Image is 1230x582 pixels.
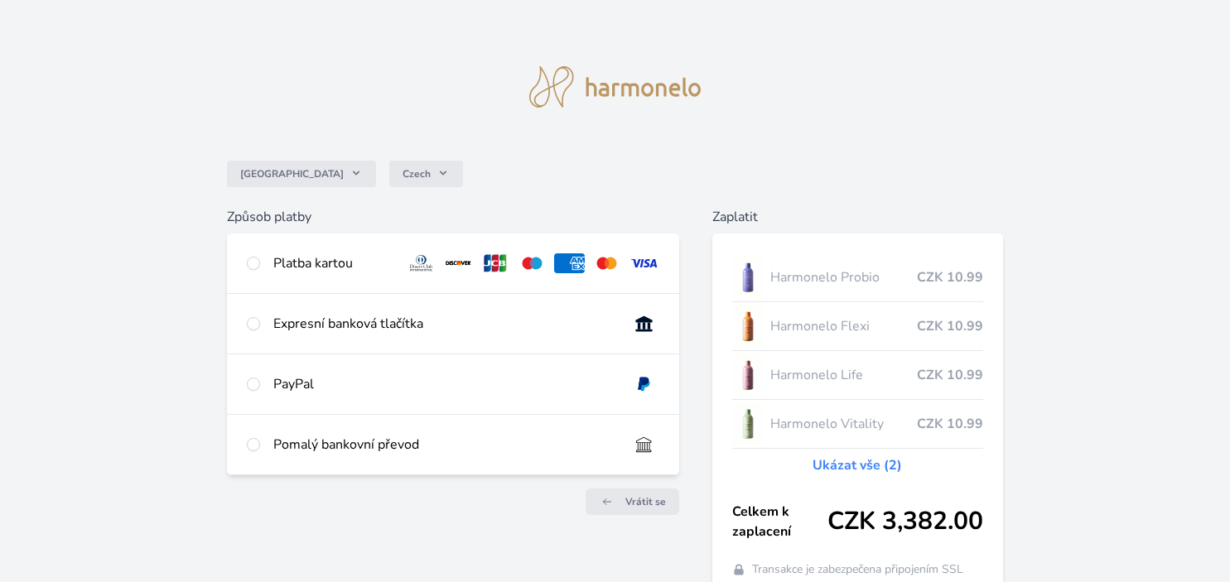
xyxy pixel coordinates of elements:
span: [GEOGRAPHIC_DATA] [240,167,344,180]
span: Celkem k zaplacení [732,502,827,541]
img: jcb.svg [480,253,511,273]
img: CLEAN_LIFE_se_stinem_x-lo.jpg [732,354,764,396]
div: PayPal [273,374,615,394]
span: CZK 10.99 [917,267,983,287]
span: Harmonelo Flexi [770,316,917,336]
img: maestro.svg [517,253,547,273]
img: mc.svg [591,253,622,273]
span: Harmonelo Probio [770,267,917,287]
span: Harmonelo Vitality [770,414,917,434]
img: logo.svg [529,66,702,108]
img: CLEAN_PROBIO_se_stinem_x-lo.jpg [732,257,764,298]
a: Ukázat vše (2) [813,455,902,475]
div: Platba kartou [273,253,393,273]
span: CZK 10.99 [917,414,983,434]
img: CLEAN_FLEXI_se_stinem_x-hi_(1)-lo.jpg [732,305,764,347]
button: Czech [389,161,463,187]
span: CZK 3,382.00 [827,507,983,536]
img: paypal.svg [629,374,659,394]
div: Expresní banková tlačítka [273,314,615,334]
span: CZK 10.99 [917,365,983,385]
h6: Způsob platby [227,207,679,227]
img: discover.svg [443,253,474,273]
img: diners.svg [406,253,437,273]
span: CZK 10.99 [917,316,983,336]
div: Pomalý bankovní převod [273,435,615,455]
button: [GEOGRAPHIC_DATA] [227,161,376,187]
h6: Zaplatit [712,207,1003,227]
img: amex.svg [554,253,585,273]
img: CLEAN_VITALITY_se_stinem_x-lo.jpg [732,403,764,445]
a: Vrátit se [586,488,679,515]
img: bankTransfer_IBAN.svg [629,435,659,455]
span: Vrátit se [625,495,666,508]
img: onlineBanking_CZ.svg [629,314,659,334]
span: Transakce je zabezpečena připojením SSL [752,561,963,578]
span: Harmonelo Life [770,365,917,385]
img: visa.svg [629,253,659,273]
span: Czech [403,167,431,180]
